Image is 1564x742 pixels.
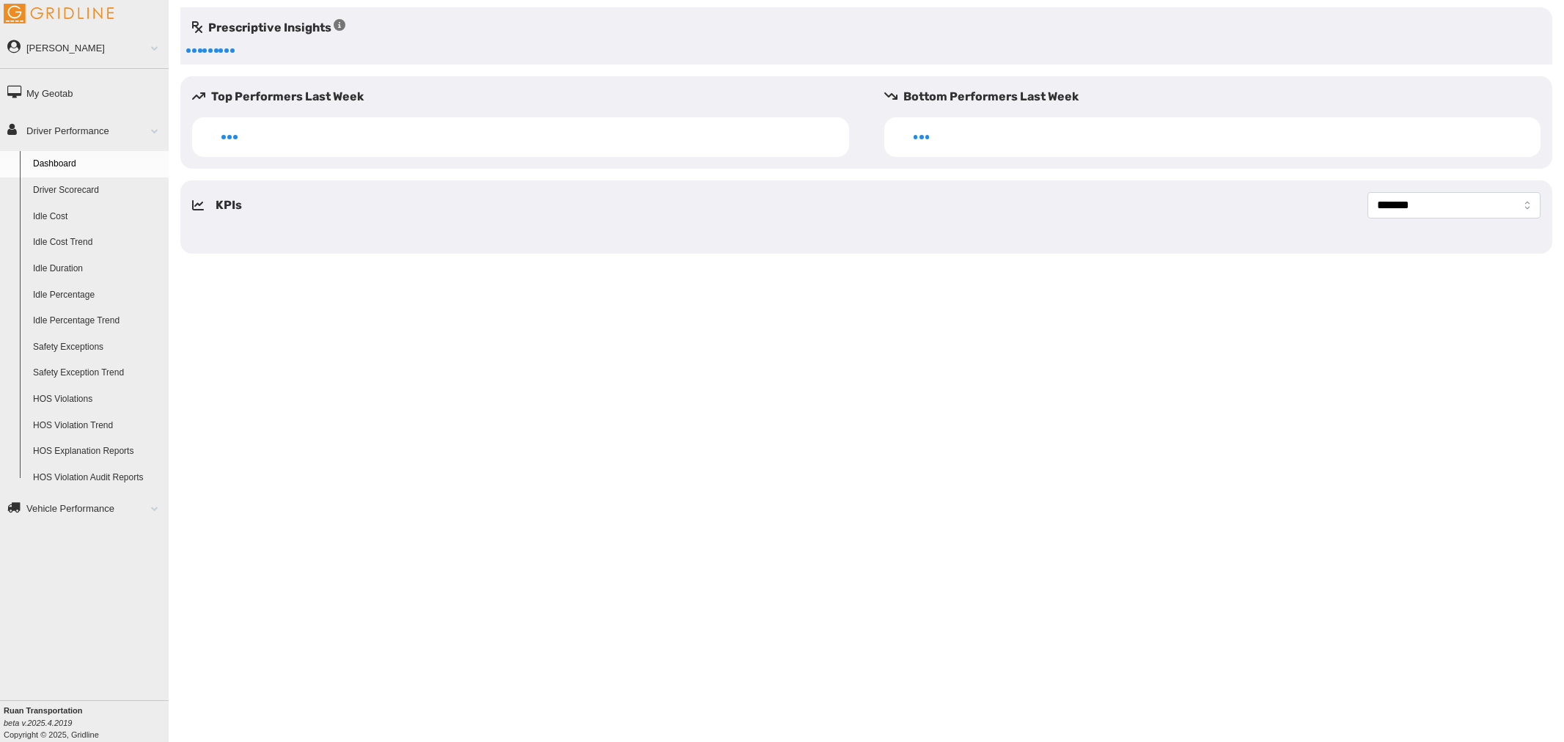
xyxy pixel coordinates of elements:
i: beta v.2025.4.2019 [4,719,72,727]
h5: KPIs [216,196,242,214]
a: Safety Exception Trend [26,360,169,386]
a: HOS Explanation Reports [26,438,169,465]
h5: Top Performers Last Week [192,88,861,106]
a: Idle Cost Trend [26,229,169,256]
a: Idle Percentage Trend [26,308,169,334]
a: Idle Cost [26,204,169,230]
a: Safety Exceptions [26,334,169,361]
a: HOS Violation Trend [26,413,169,439]
b: Ruan Transportation [4,706,83,715]
h5: Bottom Performers Last Week [884,88,1553,106]
a: Driver Scorecard [26,177,169,204]
h5: Prescriptive Insights [192,19,345,37]
div: Copyright © 2025, Gridline [4,705,169,741]
a: Idle Duration [26,256,169,282]
a: HOS Violation Audit Reports [26,465,169,491]
a: Dashboard [26,151,169,177]
a: Idle Percentage [26,282,169,309]
a: HOS Violations [26,386,169,413]
img: Gridline [4,4,114,23]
